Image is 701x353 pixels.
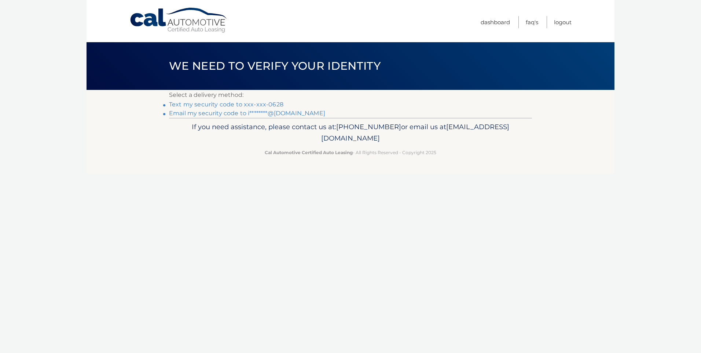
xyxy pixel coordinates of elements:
[526,16,538,28] a: FAQ's
[481,16,510,28] a: Dashboard
[169,101,283,108] a: Text my security code to xxx-xxx-0628
[265,150,353,155] strong: Cal Automotive Certified Auto Leasing
[554,16,572,28] a: Logout
[169,110,325,117] a: Email my security code to i********@[DOMAIN_NAME]
[336,123,401,131] span: [PHONE_NUMBER]
[169,90,532,100] p: Select a delivery method:
[174,121,527,145] p: If you need assistance, please contact us at: or email us at
[174,149,527,156] p: - All Rights Reserved - Copyright 2025
[129,7,228,33] a: Cal Automotive
[169,59,381,73] span: We need to verify your identity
